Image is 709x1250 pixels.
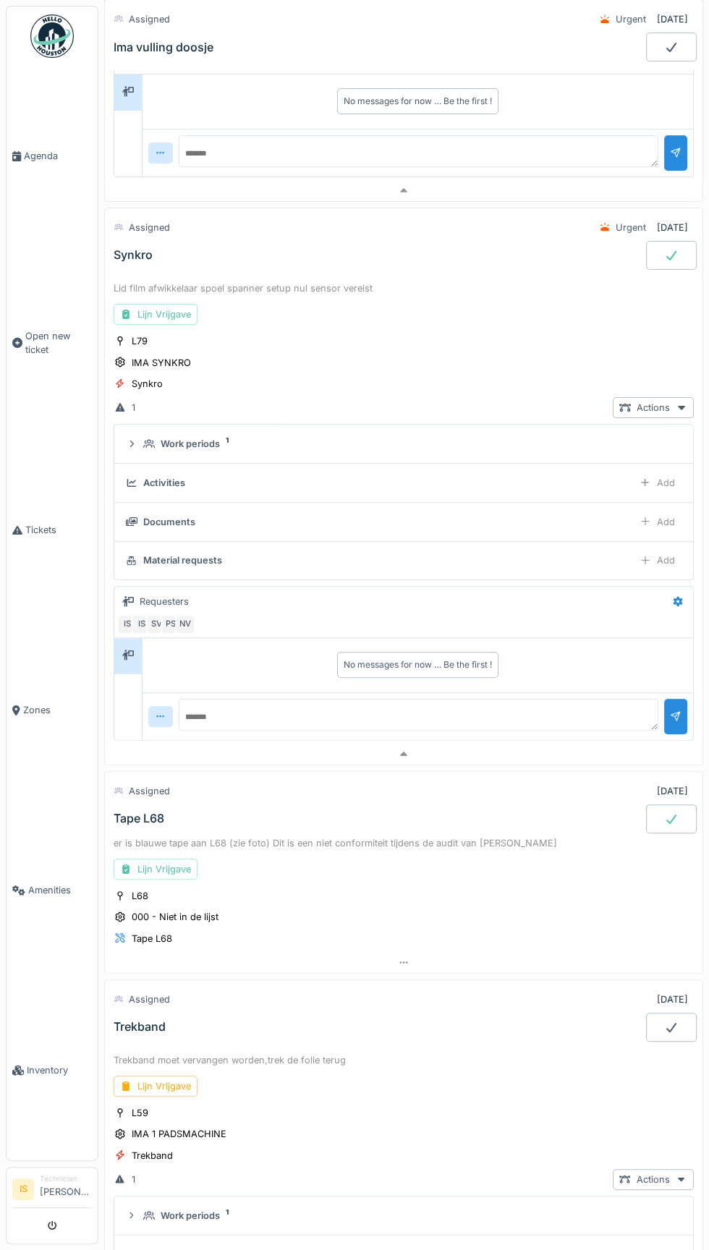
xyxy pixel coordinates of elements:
[114,281,694,295] div: Lid film afwikkelaar spoel spanner setup nul sensor vereist
[344,658,492,671] div: No messages for now … Be the first !
[161,437,220,451] div: Work periods
[132,910,218,924] div: 000 - Niet in de lijst
[114,1053,694,1067] div: Trekband moet vervangen worden,trek de folie terug
[175,614,195,634] div: NV
[120,430,687,457] summary: Work periods1
[114,41,213,54] div: Ima vulling doosje
[129,12,170,26] div: Assigned
[161,1209,220,1223] div: Work periods
[114,812,164,825] div: Tape L68
[7,800,98,980] a: Amenities
[114,1020,166,1034] div: Trekband
[132,1106,148,1120] div: L59
[120,1202,687,1229] summary: Work periods1
[117,614,137,634] div: IS
[613,397,694,418] div: Actions
[25,523,92,537] span: Tickets
[616,12,646,26] div: Urgent
[132,401,135,414] div: 1
[132,356,191,370] div: IMA SYNKRO
[132,614,152,634] div: IS
[7,66,98,246] a: Agenda
[12,1173,92,1208] a: IS Technician[PERSON_NAME]
[616,221,646,234] div: Urgent
[161,614,181,634] div: PS
[657,12,688,26] div: [DATE]
[143,553,222,567] div: Material requests
[129,992,170,1006] div: Assigned
[132,334,148,348] div: L79
[12,1178,34,1200] li: IS
[7,246,98,440] a: Open new ticket
[120,548,687,574] summary: Material requestsAdd
[143,476,185,490] div: Activities
[132,1173,135,1186] div: 1
[344,95,492,108] div: No messages for now … Be the first !
[129,221,170,234] div: Assigned
[25,329,92,357] span: Open new ticket
[27,1063,92,1077] span: Inventory
[143,515,195,529] div: Documents
[114,248,153,262] div: Synkro
[28,883,92,897] span: Amenities
[132,1127,226,1141] div: IMA 1 PADSMACHINE
[140,595,189,608] div: Requesters
[132,1149,173,1162] div: Trekband
[114,859,198,880] div: Lijn Vrijgave
[120,469,687,496] summary: ActivitiesAdd
[23,703,92,717] span: Zones
[114,1076,198,1097] div: Lijn Vrijgave
[657,992,688,1006] div: [DATE]
[129,784,170,798] div: Assigned
[40,1173,92,1204] li: [PERSON_NAME]
[114,836,694,850] div: er is blauwe tape aan L68 (zie foto) Dit is een niet conformiteit tijdens de audit van [PERSON_NAME]
[633,511,682,532] div: Add
[120,509,687,535] summary: DocumentsAdd
[132,932,172,945] div: Tape L68
[132,377,163,391] div: Synkro
[146,614,166,634] div: SV
[633,472,682,493] div: Add
[613,1169,694,1190] div: Actions
[40,1173,92,1184] div: Technician
[24,149,92,163] span: Agenda
[633,550,682,571] div: Add
[7,440,98,620] a: Tickets
[657,221,688,234] div: [DATE]
[114,304,198,325] div: Lijn Vrijgave
[657,784,688,798] div: [DATE]
[132,889,148,903] div: L68
[7,980,98,1160] a: Inventory
[30,14,74,58] img: Badge_color-CXgf-gQk.svg
[7,620,98,800] a: Zones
